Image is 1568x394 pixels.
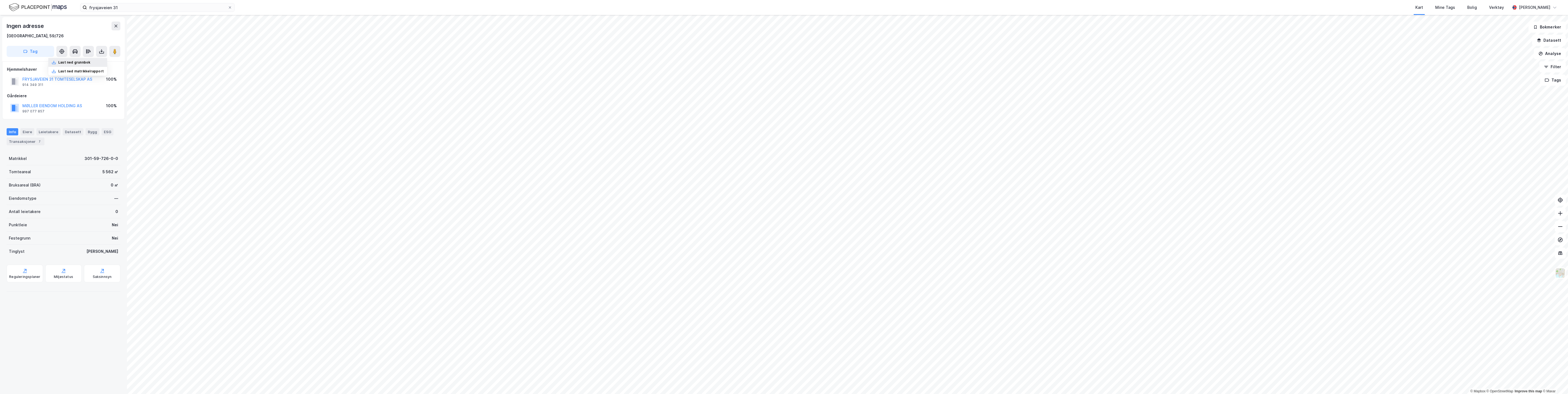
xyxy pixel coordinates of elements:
img: Z [1555,268,1566,278]
div: 0 ㎡ [111,182,118,188]
div: Eiendomstype [9,195,36,202]
div: Leietakere [36,128,60,135]
a: Improve this map [1515,389,1542,393]
div: Nei [112,222,118,228]
div: Miljøstatus [54,275,73,279]
div: Kontrollprogram for chat [1540,367,1568,394]
div: [PERSON_NAME] [86,248,118,255]
div: Nei [112,235,118,241]
div: Last ned grunnbok [58,60,90,65]
div: [GEOGRAPHIC_DATA], 59/726 [7,33,64,39]
div: Last ned matrikkelrapport [58,69,104,73]
div: 100% [106,103,117,109]
div: Festegrunn [9,235,30,241]
div: 0 [115,208,118,215]
div: Datasett [63,128,83,135]
button: Analyse [1534,48,1566,59]
input: Søk på adresse, matrikkel, gårdeiere, leietakere eller personer [87,3,228,12]
div: Ingen adresse [7,22,45,30]
div: Info [7,128,18,135]
div: 914 349 311 [22,83,43,87]
div: Gårdeiere [7,93,120,99]
div: Punktleie [9,222,27,228]
div: Tinglyst [9,248,25,255]
div: 5 562 ㎡ [102,169,118,175]
div: ESG [102,128,113,135]
div: Matrikkel [9,155,27,162]
div: 100% [106,76,117,83]
div: Bruksareal (BRA) [9,182,41,188]
button: Tag [7,46,54,57]
a: OpenStreetMap [1487,389,1513,393]
button: Bokmerker [1529,22,1566,33]
div: Tomteareal [9,169,31,175]
a: Mapbox [1470,389,1485,393]
div: [PERSON_NAME] [1519,4,1550,11]
div: Hjemmelshaver [7,66,120,73]
div: Bygg [86,128,99,135]
div: 301-59-726-0-0 [84,155,118,162]
div: 997 077 857 [22,109,44,114]
div: Antall leietakere [9,208,41,215]
div: Transaksjoner [7,138,44,145]
iframe: Chat Widget [1540,367,1568,394]
div: Eiere [20,128,34,135]
div: Bolig [1467,4,1477,11]
div: Mine Tags [1435,4,1455,11]
div: Verktøy [1489,4,1504,11]
button: Tags [1540,75,1566,86]
div: Reguleringsplaner [9,275,40,279]
img: logo.f888ab2527a4732fd821a326f86c7f29.svg [9,2,67,12]
div: Kart [1415,4,1423,11]
div: 7 [37,139,42,144]
button: Datasett [1532,35,1566,46]
button: Filter [1539,61,1566,72]
div: — [114,195,118,202]
div: Saksinnsyn [93,275,112,279]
